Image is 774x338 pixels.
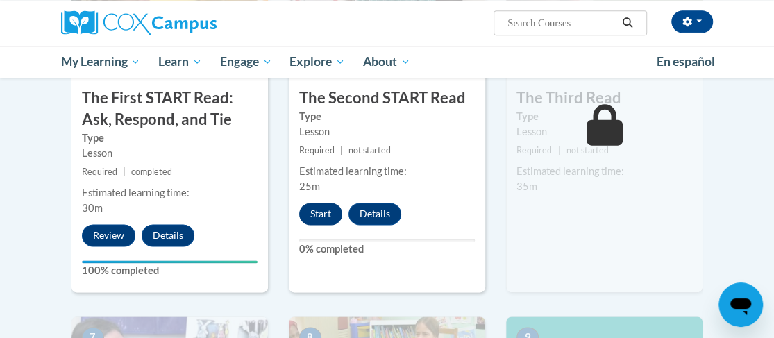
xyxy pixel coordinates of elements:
[61,10,264,35] a: Cox Campus
[671,10,713,33] button: Account Settings
[299,180,320,192] span: 25m
[299,145,335,155] span: Required
[617,15,638,31] button: Search
[648,47,724,76] a: En español
[158,53,202,70] span: Learn
[506,87,703,109] h3: The Third Read
[82,130,258,146] label: Type
[211,46,281,78] a: Engage
[82,202,103,214] span: 30m
[280,46,354,78] a: Explore
[718,282,763,327] iframe: Button to launch messaging window
[82,260,258,263] div: Your progress
[299,164,475,179] div: Estimated learning time:
[131,167,172,177] span: completed
[299,242,475,257] label: 0% completed
[516,124,692,140] div: Lesson
[299,203,342,225] button: Start
[71,87,268,130] h3: The First START Read: Ask, Respond, and Tie
[516,180,537,192] span: 35m
[51,46,724,78] div: Main menu
[52,46,150,78] a: My Learning
[299,124,475,140] div: Lesson
[82,224,135,246] button: Review
[289,53,345,70] span: Explore
[363,53,410,70] span: About
[82,167,117,177] span: Required
[566,145,609,155] span: not started
[220,53,272,70] span: Engage
[289,87,485,109] h3: The Second START Read
[516,109,692,124] label: Type
[60,53,140,70] span: My Learning
[299,109,475,124] label: Type
[61,10,217,35] img: Cox Campus
[516,164,692,179] div: Estimated learning time:
[348,203,401,225] button: Details
[516,145,552,155] span: Required
[149,46,211,78] a: Learn
[506,15,617,31] input: Search Courses
[340,145,343,155] span: |
[82,146,258,161] div: Lesson
[82,263,258,278] label: 100% completed
[82,185,258,201] div: Estimated learning time:
[123,167,126,177] span: |
[557,145,560,155] span: |
[354,46,419,78] a: About
[657,54,715,69] span: En español
[142,224,194,246] button: Details
[348,145,391,155] span: not started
